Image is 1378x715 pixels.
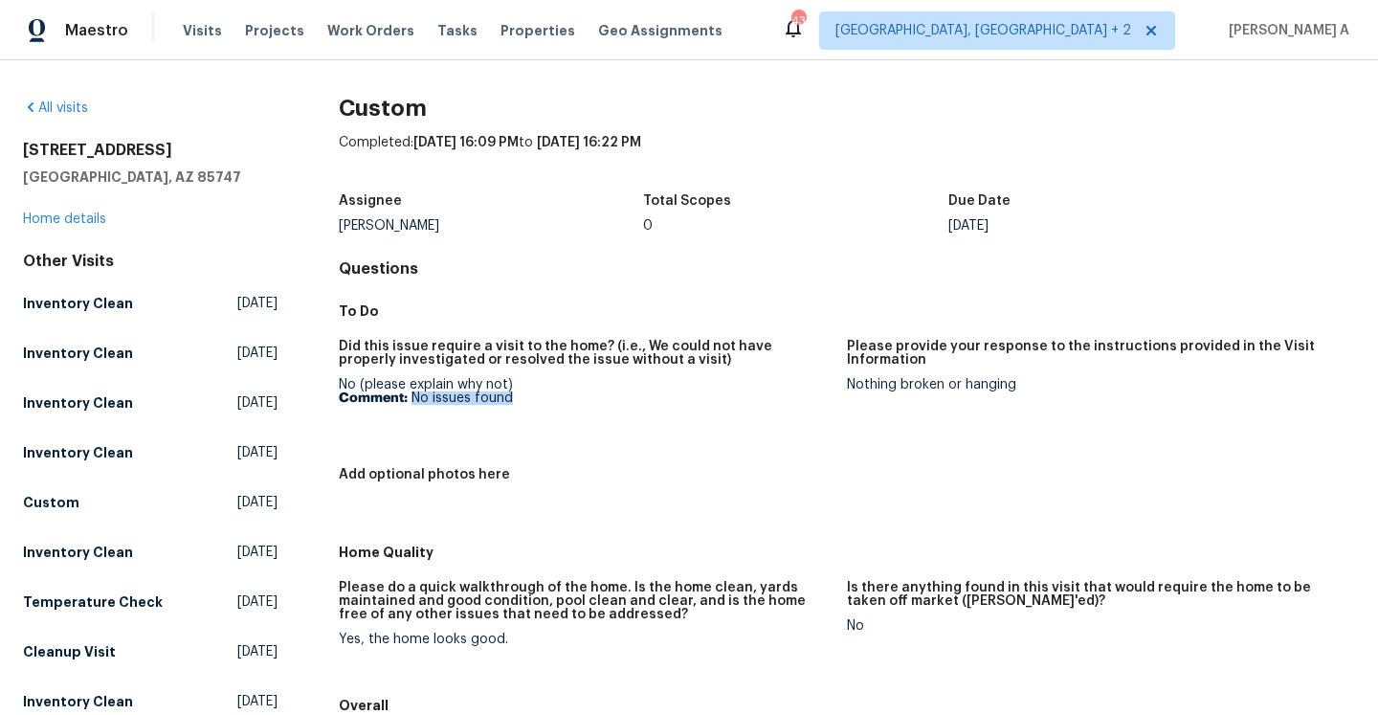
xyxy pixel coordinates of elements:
[339,219,644,233] div: [PERSON_NAME]
[847,340,1340,367] h5: Please provide your response to the instructions provided in the Visit Information
[65,21,128,40] span: Maestro
[183,21,222,40] span: Visits
[791,11,805,31] div: 43
[339,391,832,405] p: No issues found
[339,194,402,208] h5: Assignee
[23,286,278,321] a: Inventory Clean[DATE]
[23,168,278,187] h5: [GEOGRAPHIC_DATA], AZ 85747
[23,485,278,520] a: Custom[DATE]
[339,340,832,367] h5: Did this issue require a visit to the home? (i.e., We could not have properly investigated or res...
[23,535,278,570] a: Inventory Clean[DATE]
[23,386,278,420] a: Inventory Clean[DATE]
[339,302,1355,321] h5: To Do
[1221,21,1349,40] span: [PERSON_NAME] A
[948,194,1011,208] h5: Due Date
[23,101,88,115] a: All visits
[237,443,278,462] span: [DATE]
[847,619,1340,633] div: No
[339,133,1355,183] div: Completed: to
[23,294,133,313] h5: Inventory Clean
[23,393,133,413] h5: Inventory Clean
[237,543,278,562] span: [DATE]
[339,99,1355,118] h2: Custom
[23,585,278,619] a: Temperature Check[DATE]
[339,633,832,646] div: Yes, the home looks good.
[23,141,278,160] h2: [STREET_ADDRESS]
[339,543,1355,562] h5: Home Quality
[23,592,163,612] h5: Temperature Check
[835,21,1131,40] span: [GEOGRAPHIC_DATA], [GEOGRAPHIC_DATA] + 2
[339,581,832,621] h5: Please do a quick walkthrough of the home. Is the home clean, yards maintained and good condition...
[23,443,133,462] h5: Inventory Clean
[598,21,722,40] span: Geo Assignments
[23,692,133,711] h5: Inventory Clean
[23,344,133,363] h5: Inventory Clean
[643,219,948,233] div: 0
[847,378,1340,391] div: Nothing broken or hanging
[237,692,278,711] span: [DATE]
[413,136,519,149] span: [DATE] 16:09 PM
[23,212,106,226] a: Home details
[237,294,278,313] span: [DATE]
[437,24,478,37] span: Tasks
[245,21,304,40] span: Projects
[948,219,1254,233] div: [DATE]
[339,468,510,481] h5: Add optional photos here
[23,642,116,661] h5: Cleanup Visit
[847,581,1340,608] h5: Is there anything found in this visit that would require the home to be taken off market ([PERSON...
[327,21,414,40] span: Work Orders
[339,259,1355,279] h4: Questions
[500,21,575,40] span: Properties
[339,696,1355,715] h5: Overall
[237,642,278,661] span: [DATE]
[339,378,832,405] div: No (please explain why not)
[339,391,408,405] b: Comment:
[237,592,278,612] span: [DATE]
[237,344,278,363] span: [DATE]
[643,194,731,208] h5: Total Scopes
[23,336,278,370] a: Inventory Clean[DATE]
[23,436,278,470] a: Inventory Clean[DATE]
[23,635,278,669] a: Cleanup Visit[DATE]
[23,543,133,562] h5: Inventory Clean
[537,136,641,149] span: [DATE] 16:22 PM
[23,493,79,512] h5: Custom
[237,393,278,413] span: [DATE]
[23,252,278,271] div: Other Visits
[237,493,278,512] span: [DATE]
